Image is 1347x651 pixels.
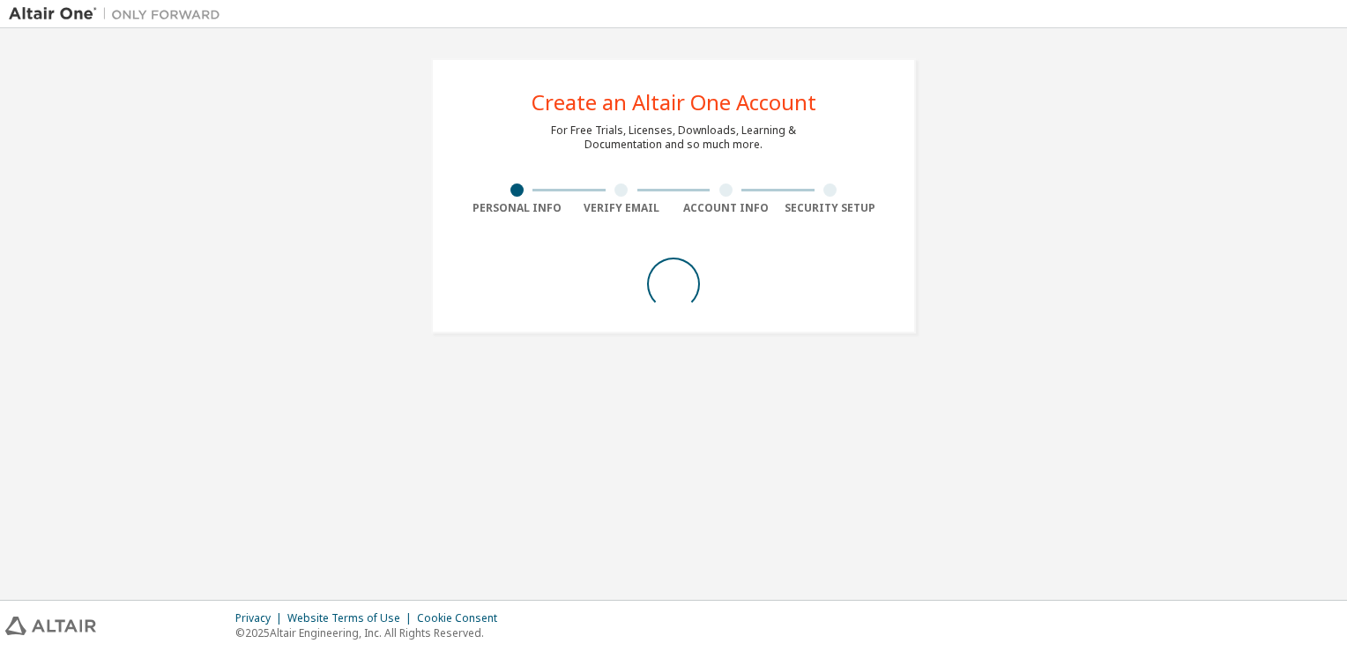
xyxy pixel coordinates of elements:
[551,123,796,152] div: For Free Trials, Licenses, Downloads, Learning & Documentation and so much more.
[673,201,778,215] div: Account Info
[235,611,287,625] div: Privacy
[287,611,417,625] div: Website Terms of Use
[9,5,229,23] img: Altair One
[778,201,883,215] div: Security Setup
[532,92,816,113] div: Create an Altair One Account
[235,625,508,640] p: © 2025 Altair Engineering, Inc. All Rights Reserved.
[417,611,508,625] div: Cookie Consent
[5,617,96,635] img: altair_logo.svg
[569,201,674,215] div: Verify Email
[465,201,569,215] div: Personal Info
